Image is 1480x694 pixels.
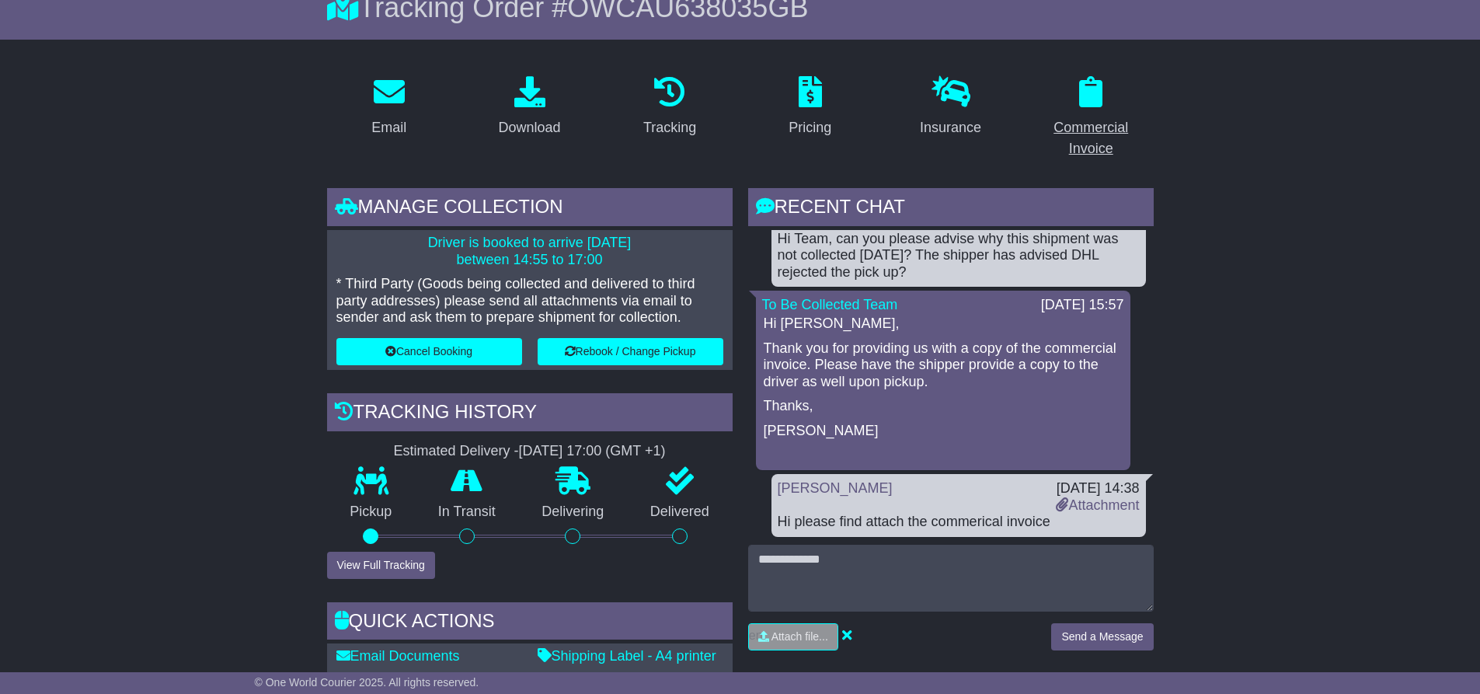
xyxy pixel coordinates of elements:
div: Tracking [643,117,696,138]
p: Hi [PERSON_NAME], [764,316,1123,333]
p: In Transit [415,504,519,521]
a: [PERSON_NAME] [778,480,893,496]
div: Estimated Delivery - [327,443,733,460]
div: Insurance [920,117,981,138]
div: Hi please find attach the commerical invoice [778,514,1140,531]
button: Send a Message [1051,623,1153,650]
p: Delivering [519,504,628,521]
p: Driver is booked to arrive [DATE] between 14:55 to 17:00 [336,235,723,268]
div: RECENT CHAT [748,188,1154,230]
div: [DATE] 15:57 [1041,297,1124,314]
p: Thanks, [764,398,1123,415]
div: Manage collection [327,188,733,230]
div: [DATE] 17:00 (GMT +1) [519,443,666,460]
a: Attachment [1056,497,1139,513]
p: [PERSON_NAME] [764,423,1123,440]
div: Tracking history [327,393,733,435]
p: Delivered [627,504,733,521]
a: Email [361,71,416,144]
button: Rebook / Change Pickup [538,338,723,365]
button: Cancel Booking [336,338,522,365]
div: Email [371,117,406,138]
a: Tracking [633,71,706,144]
button: View Full Tracking [327,552,435,579]
a: Download [488,71,570,144]
div: Quick Actions [327,602,733,644]
div: [DATE] 14:38 [1056,480,1139,497]
div: Commercial Invoice [1039,117,1144,159]
a: Shipping Label - A4 printer [538,648,716,664]
p: Thank you for providing us with a copy of the commercial invoice. Please have the shipper provide... [764,340,1123,391]
a: Email Documents [336,648,460,664]
div: Hi Team, can you please advise why this shipment was not collected [DATE]? The shipper has advise... [778,231,1140,281]
a: Commercial Invoice [1029,71,1154,165]
div: Pricing [789,117,831,138]
span: © One World Courier 2025. All rights reserved. [255,676,479,689]
p: * Third Party (Goods being collected and delivered to third party addresses) please send all atta... [336,276,723,326]
a: Pricing [778,71,841,144]
a: To Be Collected Team [762,297,898,312]
a: Insurance [910,71,991,144]
div: Download [498,117,560,138]
p: Pickup [327,504,416,521]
